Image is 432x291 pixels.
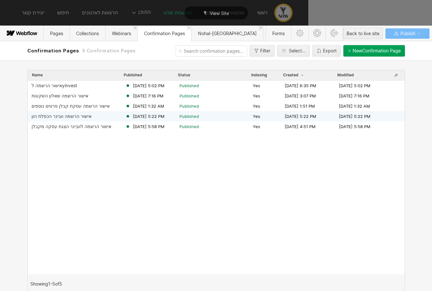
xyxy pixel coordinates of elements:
div: Status [178,73,190,78]
span: Publish [399,29,415,38]
div: אישור הרשמה לוובינר הצגת עסקה מקבלן [32,124,111,129]
span: [DATE] 7:16 PM [339,93,370,99]
button: Name [32,72,43,78]
span: Confirmation Pages [144,31,185,36]
button: Published [123,72,143,78]
span: Published [179,113,199,119]
span: Collections [76,31,99,36]
span: [DATE] 4:51 PM [285,124,316,129]
span: [DATE] 6:35 PM [285,83,316,88]
span: Modified [337,73,354,78]
span: Yes [253,83,260,88]
span: Indexing [251,73,267,78]
a: Close 'Confirmation Pages' tab [187,26,191,30]
div: אישור הרשמה עסקת קבלן פרטים נוספים [32,103,110,109]
a: Close 'Webinars' tab [133,26,137,30]
button: Filter [250,45,275,57]
span: [DATE] 5:02 PM [339,83,370,88]
div: אישור הרשמה לyinvest [32,83,77,88]
span: [DATE] 7:16 PM [133,93,164,99]
span: Published [179,103,199,109]
button: NewConfirmation Page [343,45,405,57]
span: Pages [50,31,63,36]
span: [DATE] 5:22 PM [133,113,165,119]
a: Close 'Nohal-milhama' tab [259,26,263,30]
span: Published [124,73,142,78]
button: Status [178,72,191,78]
div: אישור הרשמה שאלון השקעות [32,93,88,98]
span: Published [179,83,199,88]
span: Yes [253,93,260,99]
span: Showing 1 - 5 of 5 [30,281,62,287]
button: Export [312,45,341,57]
span: [DATE] 1:32 AM [133,103,164,109]
span: Forms [272,31,285,36]
span: [DATE] 5:58 PM [339,124,370,129]
span: Yes [253,124,260,129]
span: View Site [210,11,229,16]
div: Filter [260,48,270,53]
span: [DATE] 1:51 PM [285,103,315,109]
span: [DATE] 1:32 AM [339,103,370,109]
span: [DATE] 5:58 PM [133,124,165,129]
button: Select... [277,45,310,57]
span: 5 Confirmation Pages [82,48,136,53]
button: Publish [385,28,429,39]
span: [DATE] 5:22 PM [285,113,316,119]
div: New Confirmation Page [353,48,401,53]
span: Nohal-[GEOGRAPHIC_DATA] [198,31,257,36]
span: Published [179,124,199,129]
span: Yes [253,103,260,109]
button: Indexing [251,72,267,78]
span: Webinars [112,31,131,36]
span: Confirmation Pages [27,48,81,54]
button: Back to live site [343,28,383,39]
span: Published [179,93,199,99]
div: אישור הרשמה וובינר הכפלת הון [32,114,92,119]
input: Search confirmation pages... [176,45,247,57]
button: Created [283,72,305,78]
span: [DATE] 3:07 PM [285,93,316,99]
span: Yes [253,113,260,119]
div: Back to live site [347,29,379,38]
span: [DATE] 5:22 PM [339,113,370,119]
div: Select... [289,48,306,53]
div: Export [323,48,337,53]
span: [DATE] 5:02 PM [133,83,165,88]
button: Modified [337,72,354,78]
